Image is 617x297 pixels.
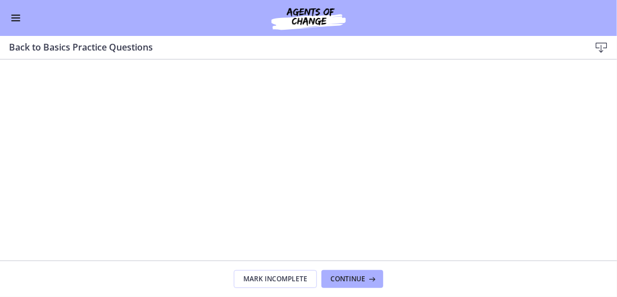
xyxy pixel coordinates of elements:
button: Mark Incomplete [234,270,317,288]
img: Agents of Change [241,4,376,31]
h3: Back to Basics Practice Questions [9,40,572,54]
button: Enable menu [9,11,22,25]
button: Continue [321,270,383,288]
span: Mark Incomplete [243,275,307,284]
span: Continue [330,275,365,284]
